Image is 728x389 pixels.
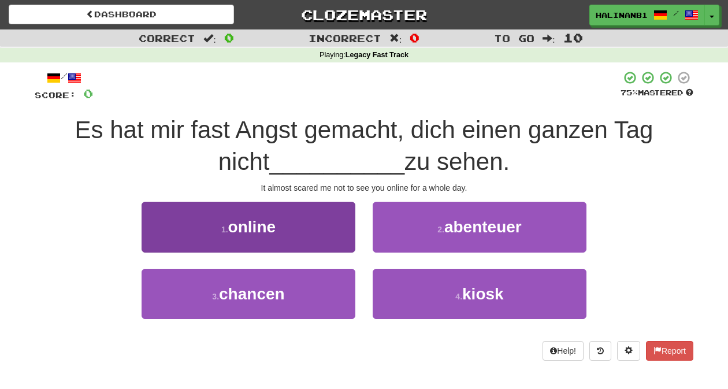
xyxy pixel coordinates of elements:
[673,9,679,17] span: /
[621,88,638,97] span: 75 %
[563,31,583,45] span: 10
[251,5,477,25] a: Clozemaster
[142,269,355,319] button: 3.chancen
[83,86,93,101] span: 0
[309,32,381,44] span: Incorrect
[212,292,219,301] small: 3 .
[646,341,693,361] button: Report
[462,285,504,303] span: kiosk
[543,34,555,43] span: :
[621,88,693,98] div: Mastered
[596,10,648,20] span: halinanb1
[35,182,693,194] div: It almost scared me not to see you online for a whole day.
[203,34,216,43] span: :
[346,51,408,59] strong: Legacy Fast Track
[35,90,76,100] span: Score:
[589,5,705,25] a: halinanb1 /
[75,116,653,175] span: Es hat mir fast Angst gemacht, dich einen ganzen Tag nicht
[139,32,195,44] span: Correct
[404,148,510,175] span: zu sehen.
[224,31,234,45] span: 0
[543,341,584,361] button: Help!
[437,225,444,234] small: 2 .
[142,202,355,252] button: 1.online
[455,292,462,301] small: 4 .
[589,341,611,361] button: Round history (alt+y)
[219,285,285,303] span: chancen
[389,34,402,43] span: :
[494,32,534,44] span: To go
[444,218,522,236] span: abenteuer
[221,225,228,234] small: 1 .
[269,148,404,175] span: __________
[9,5,234,24] a: Dashboard
[373,269,586,319] button: 4.kiosk
[228,218,276,236] span: online
[410,31,419,45] span: 0
[35,71,93,85] div: /
[373,202,586,252] button: 2.abenteuer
